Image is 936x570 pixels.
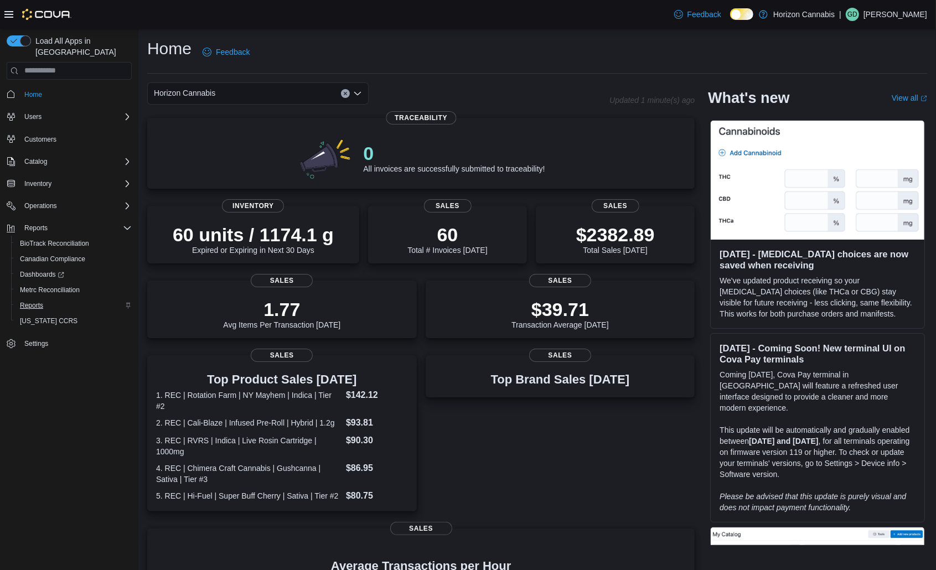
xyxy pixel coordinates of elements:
button: Home [2,86,136,102]
span: Metrc Reconciliation [15,283,132,297]
a: Canadian Compliance [15,252,90,266]
h3: Top Brand Sales [DATE] [491,373,630,386]
button: Settings [2,335,136,351]
span: Sales [529,274,591,287]
button: Users [2,109,136,125]
div: Gigi Dodds [846,8,859,21]
img: 0 [297,136,355,180]
span: BioTrack Reconciliation [15,237,132,250]
button: Canadian Compliance [11,251,136,267]
p: $2382.89 [576,224,655,246]
h3: [DATE] - Coming Soon! New terminal UI on Cova Pay terminals [720,343,916,365]
a: [US_STATE] CCRS [15,314,82,328]
p: 1.77 [223,298,340,320]
button: Customers [2,131,136,147]
p: 60 [407,224,487,246]
span: Sales [251,274,313,287]
span: Customers [20,132,132,146]
p: This update will be automatically and gradually enabled between , for all terminals operating on ... [720,424,916,480]
input: Dark Mode [730,8,753,20]
button: Inventory [20,177,56,190]
span: Feedback [687,9,721,20]
a: Metrc Reconciliation [15,283,84,297]
span: [US_STATE] CCRS [20,317,77,325]
span: Reports [15,299,132,312]
div: All invoices are successfully submitted to traceability! [363,142,545,173]
span: Customers [24,135,56,144]
span: Metrc Reconciliation [20,286,80,294]
a: Customers [20,133,61,146]
dt: 5. REC | Hi-Fuel | Super Buff Cherry | Sativa | Tier #2 [156,490,342,501]
span: Sales [251,349,313,362]
span: Reports [20,301,43,310]
a: Home [20,88,46,101]
dd: $93.81 [346,416,408,429]
span: Inventory [24,179,51,188]
span: Settings [20,336,132,350]
div: Total Sales [DATE] [576,224,655,255]
nav: Complex example [7,82,132,381]
div: Total # Invoices [DATE] [407,224,487,255]
span: Sales [529,349,591,362]
svg: External link [921,95,927,102]
h3: [DATE] - [MEDICAL_DATA] choices are now saved when receiving [720,248,916,271]
a: Dashboards [11,267,136,282]
span: Canadian Compliance [20,255,85,263]
button: Clear input [341,89,350,98]
span: Catalog [20,155,132,168]
button: Metrc Reconciliation [11,282,136,298]
span: Traceability [386,111,456,125]
button: Reports [20,221,52,235]
button: Reports [11,298,136,313]
span: Reports [20,221,132,235]
button: BioTrack Reconciliation [11,236,136,251]
p: [PERSON_NAME] [863,8,927,21]
p: We've updated product receiving so your [MEDICAL_DATA] choices (like THCa or CBG) stay visible fo... [720,275,916,319]
span: Inventory [222,199,284,213]
span: Reports [24,224,48,232]
span: Sales [423,199,471,213]
span: Operations [24,201,57,210]
button: Open list of options [353,89,362,98]
img: Cova [22,9,71,20]
span: Sales [592,199,639,213]
a: Feedback [670,3,726,25]
div: Transaction Average [DATE] [511,298,609,329]
dd: $80.75 [346,489,408,502]
p: Horizon Cannabis [773,8,835,21]
h3: Top Product Sales [DATE] [156,373,408,386]
span: BioTrack Reconciliation [20,239,89,248]
span: Dashboards [15,268,132,281]
button: Catalog [2,154,136,169]
button: Users [20,110,46,123]
button: Inventory [2,176,136,191]
p: $39.71 [511,298,609,320]
span: Horizon Cannabis [154,86,215,100]
a: BioTrack Reconciliation [15,237,94,250]
span: Settings [24,339,48,348]
em: Please be advised that this update is purely visual and does not impact payment functionality. [720,492,906,512]
p: 0 [363,142,545,164]
span: Sales [390,522,452,535]
p: 60 units / 1174.1 g [173,224,334,246]
span: Users [20,110,132,123]
a: Dashboards [15,268,69,281]
div: Expired or Expiring in Next 30 Days [173,224,334,255]
dt: 1. REC | Rotation Farm | NY Mayhem | Indica | Tier #2 [156,390,342,412]
dt: 2. REC | Cali-Blaze | Infused Pre-Roll | Hybrid | 1.2g [156,417,342,428]
a: Feedback [198,41,254,63]
dt: 3. REC | RVRS | Indica | Live Rosin Cartridge | 1000mg [156,435,342,457]
span: Load All Apps in [GEOGRAPHIC_DATA] [31,35,132,58]
span: Dashboards [20,270,64,279]
button: [US_STATE] CCRS [11,313,136,329]
h2: What's new [708,89,789,107]
div: Avg Items Per Transaction [DATE] [223,298,340,329]
dd: $142.12 [346,388,408,402]
span: Feedback [216,46,250,58]
a: Settings [20,337,53,350]
span: Inventory [20,177,132,190]
button: Operations [2,198,136,214]
p: Updated 1 minute(s) ago [609,96,695,105]
dt: 4. REC | Chimera Craft Cannabis | Gushcanna | Sativa | Tier #3 [156,463,342,485]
